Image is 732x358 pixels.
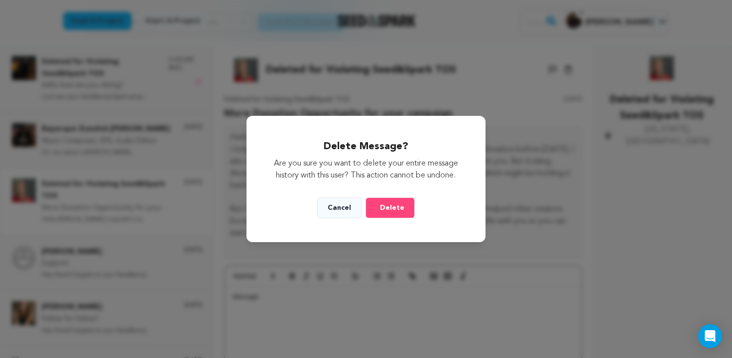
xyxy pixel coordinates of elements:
[698,324,722,348] div: Open Intercom Messenger
[270,140,461,154] h2: Delete Message?
[317,197,362,218] button: Cancel
[380,203,404,213] span: Delete
[366,197,415,218] button: Delete
[270,158,461,181] p: Are you sure you want to delete your entire message history with this user? This action cannot be...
